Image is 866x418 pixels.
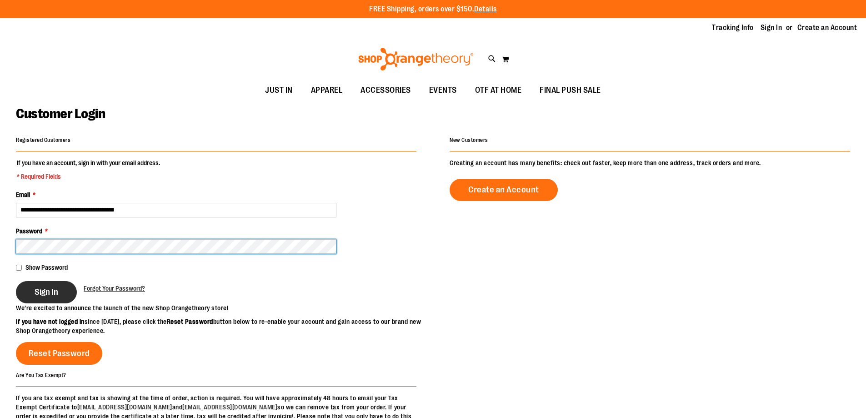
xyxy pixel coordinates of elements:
a: JUST IN [256,80,302,101]
p: FREE Shipping, orders over $150. [369,4,497,15]
p: Creating an account has many benefits: check out faster, keep more than one address, track orders... [450,158,850,167]
span: Forgot Your Password? [84,285,145,292]
a: [EMAIL_ADDRESS][DOMAIN_NAME] [77,403,172,411]
legend: If you have an account, sign in with your email address. [16,158,161,181]
span: Sign In [35,287,58,297]
a: [EMAIL_ADDRESS][DOMAIN_NAME] [182,403,277,411]
a: ACCESSORIES [351,80,420,101]
a: FINAL PUSH SALE [531,80,610,101]
a: Create an Account [797,23,857,33]
strong: Are You Tax Exempt? [16,372,66,378]
a: Details [474,5,497,13]
strong: If you have not logged in [16,318,85,325]
a: EVENTS [420,80,466,101]
strong: Reset Password [167,318,213,325]
span: * Required Fields [17,172,160,181]
span: FINAL PUSH SALE [540,80,601,101]
button: Sign In [16,281,77,303]
p: since [DATE], please click the button below to re-enable your account and gain access to our bran... [16,317,433,335]
span: Customer Login [16,106,105,121]
a: Sign In [761,23,782,33]
span: OTF AT HOME [475,80,522,101]
a: Tracking Info [712,23,754,33]
p: We’re excited to announce the launch of the new Shop Orangetheory store! [16,303,433,312]
strong: New Customers [450,137,488,143]
span: Show Password [25,264,68,271]
a: APPAREL [302,80,352,101]
span: Password [16,227,42,235]
img: Shop Orangetheory [357,48,475,71]
span: JUST IN [265,80,293,101]
span: ACCESSORIES [360,80,411,101]
a: OTF AT HOME [466,80,531,101]
span: Email [16,191,30,198]
span: APPAREL [311,80,343,101]
strong: Registered Customers [16,137,70,143]
span: EVENTS [429,80,457,101]
a: Forgot Your Password? [84,284,145,293]
span: Create an Account [468,185,539,195]
a: Reset Password [16,342,102,365]
span: Reset Password [29,348,90,358]
a: Create an Account [450,179,558,201]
